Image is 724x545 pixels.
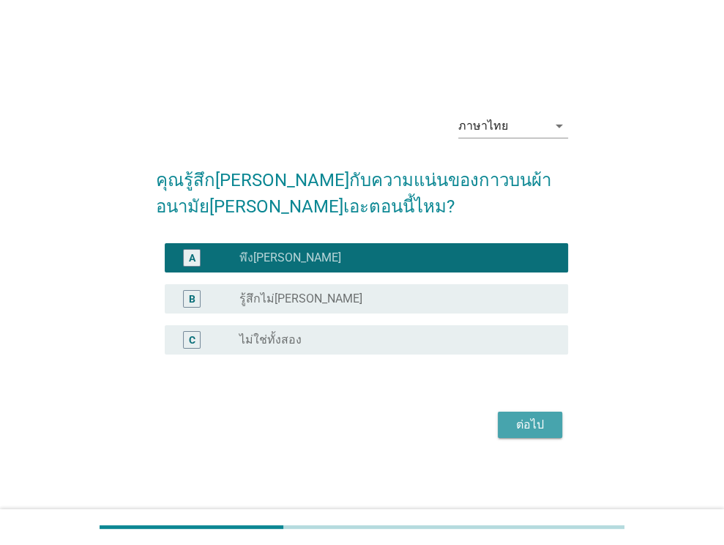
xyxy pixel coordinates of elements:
i: arrow_drop_down [551,117,568,135]
div: ต่อไป [510,416,551,434]
div: ภาษาไทย [458,119,508,133]
label: พึง[PERSON_NAME] [239,251,341,265]
div: B [189,292,195,307]
label: ไม่ใช่ทั้งสอง [239,333,302,347]
h2: คุณรู้สึก[PERSON_NAME]กับความแน่นของกาวบนผ้าอนามัย[PERSON_NAME]เอะตอนนี้ไหม? [156,152,568,220]
button: ต่อไป [498,412,562,438]
div: C [189,333,195,348]
div: A [189,251,195,266]
label: รู้สึกไม่[PERSON_NAME] [239,292,362,306]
